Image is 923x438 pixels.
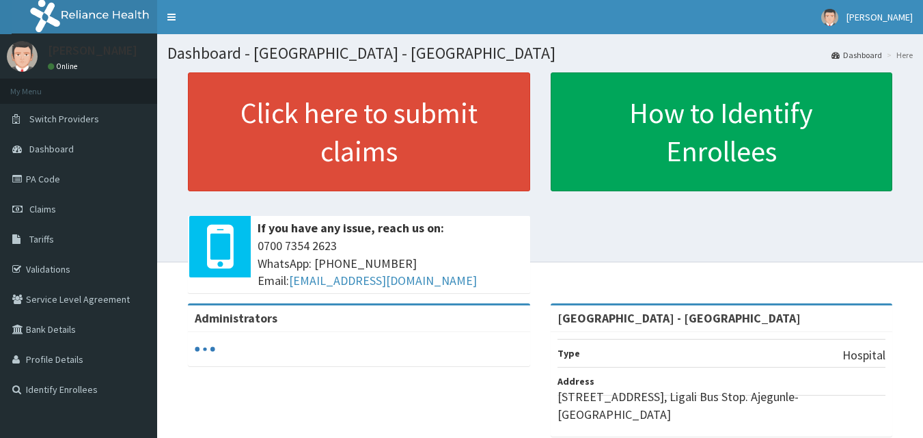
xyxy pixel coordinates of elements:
[258,237,523,290] span: 0700 7354 2623 WhatsApp: [PHONE_NUMBER] Email:
[29,233,54,245] span: Tariffs
[883,49,913,61] li: Here
[846,11,913,23] span: [PERSON_NAME]
[29,143,74,155] span: Dashboard
[48,61,81,71] a: Online
[289,273,477,288] a: [EMAIL_ADDRESS][DOMAIN_NAME]
[551,72,893,191] a: How to Identify Enrollees
[557,375,594,387] b: Address
[48,44,137,57] p: [PERSON_NAME]
[557,347,580,359] b: Type
[7,41,38,72] img: User Image
[821,9,838,26] img: User Image
[557,388,886,423] p: [STREET_ADDRESS], Ligali Bus Stop. Ajegunle- [GEOGRAPHIC_DATA]
[195,310,277,326] b: Administrators
[29,203,56,215] span: Claims
[258,220,444,236] b: If you have any issue, reach us on:
[557,310,801,326] strong: [GEOGRAPHIC_DATA] - [GEOGRAPHIC_DATA]
[195,339,215,359] svg: audio-loading
[842,346,885,364] p: Hospital
[29,113,99,125] span: Switch Providers
[831,49,882,61] a: Dashboard
[188,72,530,191] a: Click here to submit claims
[167,44,913,62] h1: Dashboard - [GEOGRAPHIC_DATA] - [GEOGRAPHIC_DATA]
